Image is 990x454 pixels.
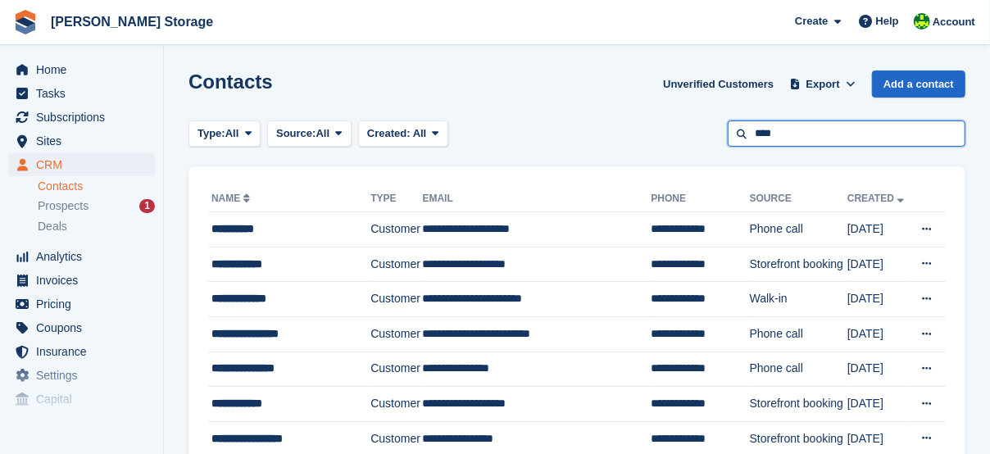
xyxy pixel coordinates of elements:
[36,269,134,292] span: Invoices
[225,125,239,142] span: All
[876,13,899,30] span: Help
[933,14,975,30] span: Account
[8,293,155,316] a: menu
[847,212,910,247] td: [DATE]
[8,364,155,387] a: menu
[36,364,134,387] span: Settings
[8,269,155,292] a: menu
[423,186,652,212] th: Email
[656,70,780,98] a: Unverified Customers
[38,179,155,194] a: Contacts
[847,193,907,204] a: Created
[267,120,352,148] button: Source: All
[36,153,134,176] span: CRM
[413,127,427,139] span: All
[36,293,134,316] span: Pricing
[370,247,422,282] td: Customer
[750,212,847,247] td: Phone call
[36,245,134,268] span: Analytics
[36,106,134,129] span: Subscriptions
[370,387,422,422] td: Customer
[914,13,930,30] img: Claire Wilson
[38,218,155,235] a: Deals
[8,106,155,129] a: menu
[750,186,847,212] th: Source
[370,316,422,352] td: Customer
[8,388,155,411] a: menu
[139,199,155,213] div: 1
[8,129,155,152] a: menu
[652,186,750,212] th: Phone
[370,186,422,212] th: Type
[36,388,134,411] span: Capital
[188,120,261,148] button: Type: All
[188,70,273,93] h1: Contacts
[36,82,134,105] span: Tasks
[276,125,316,142] span: Source:
[211,193,253,204] a: Name
[8,153,155,176] a: menu
[8,316,155,339] a: menu
[750,387,847,422] td: Storefront booking
[847,282,910,317] td: [DATE]
[8,58,155,81] a: menu
[8,340,155,363] a: menu
[38,219,67,234] span: Deals
[750,316,847,352] td: Phone call
[358,120,448,148] button: Created: All
[36,58,134,81] span: Home
[795,13,828,30] span: Create
[38,197,155,215] a: Prospects 1
[847,352,910,387] td: [DATE]
[38,198,89,214] span: Prospects
[806,76,840,93] span: Export
[847,316,910,352] td: [DATE]
[750,352,847,387] td: Phone call
[36,316,134,339] span: Coupons
[36,340,134,363] span: Insurance
[13,10,38,34] img: stora-icon-8386f47178a22dfd0bd8f6a31ec36ba5ce8667c1dd55bd0f319d3a0aa187defe.svg
[787,70,859,98] button: Export
[316,125,330,142] span: All
[872,70,965,98] a: Add a contact
[198,125,225,142] span: Type:
[44,8,220,35] a: [PERSON_NAME] Storage
[370,212,422,247] td: Customer
[847,387,910,422] td: [DATE]
[36,129,134,152] span: Sites
[8,245,155,268] a: menu
[8,82,155,105] a: menu
[370,352,422,387] td: Customer
[367,127,411,139] span: Created:
[750,247,847,282] td: Storefront booking
[750,282,847,317] td: Walk-in
[847,247,910,282] td: [DATE]
[370,282,422,317] td: Customer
